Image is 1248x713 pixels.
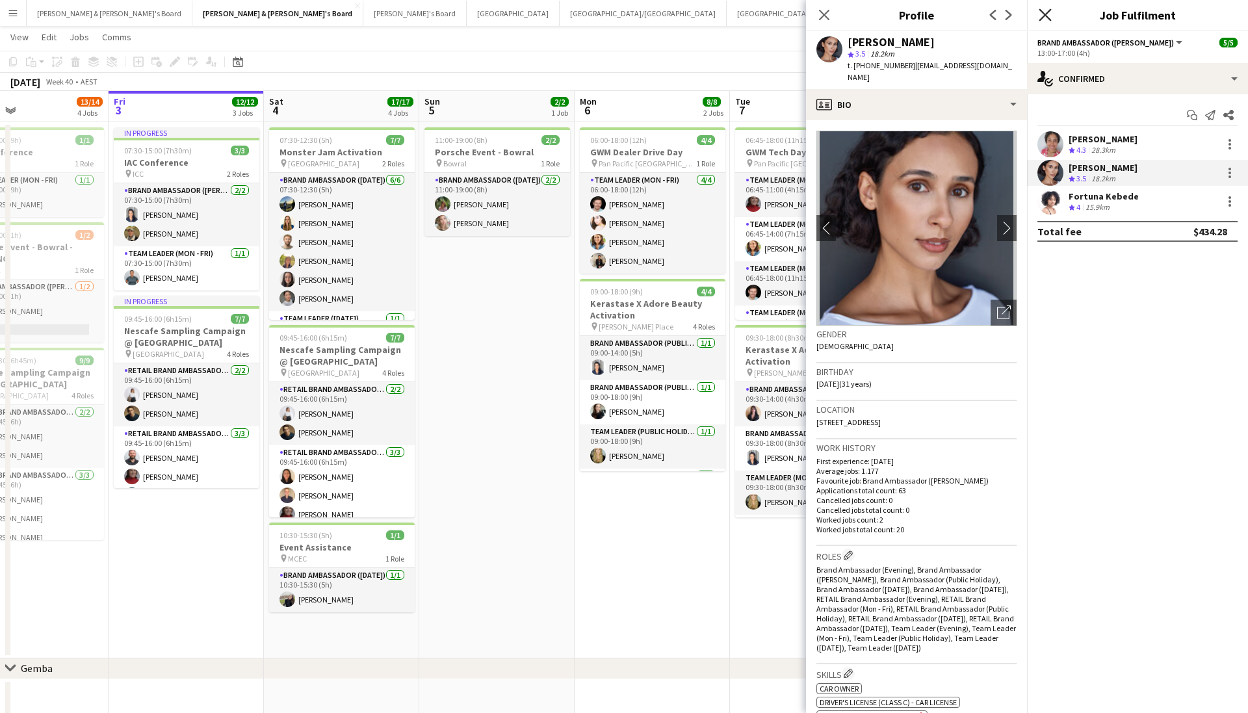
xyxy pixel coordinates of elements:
[102,31,131,43] span: Comms
[816,505,1017,515] p: Cancelled jobs total count: 0
[279,135,332,145] span: 07:30-12:30 (5h)
[1076,145,1086,155] span: 4.3
[868,49,897,58] span: 18.2km
[227,169,249,179] span: 2 Roles
[267,103,283,118] span: 4
[288,554,307,564] span: MCEC
[114,127,259,291] app-job-card: In progress07:30-15:00 (7h30m)3/3IAC Conference ICC2 RolesBrand Ambassador ([PERSON_NAME])2/207:3...
[114,296,259,488] app-job-card: In progress09:45-16:00 (6h15m)7/7Nescafe Sampling Campaign @ [GEOGRAPHIC_DATA] [GEOGRAPHIC_DATA]4...
[1027,6,1248,23] h3: Job Fulfilment
[114,183,259,246] app-card-role: Brand Ambassador ([PERSON_NAME])2/207:30-15:00 (7h30m)[PERSON_NAME][PERSON_NAME]
[580,279,725,471] app-job-card: 09:00-18:00 (9h)4/4Kerastase X Adore Beauty Activation [PERSON_NAME] Place4 RolesBrand Ambassador...
[386,135,404,145] span: 7/7
[816,131,1017,326] img: Crew avatar or photo
[75,159,94,168] span: 1 Role
[1076,174,1086,183] span: 3.5
[578,103,597,118] span: 6
[735,173,881,217] app-card-role: Team Leader (Mon - Fri)1/106:45-11:00 (4h15m)[PERSON_NAME]
[114,363,259,426] app-card-role: RETAIL Brand Ambassador (Mon - Fri)2/209:45-16:00 (6h15m)[PERSON_NAME][PERSON_NAME]
[1219,38,1238,47] span: 5/5
[816,466,1017,476] p: Average jobs: 1.177
[71,391,94,400] span: 4 Roles
[735,426,881,471] app-card-role: Brand Ambassador ([PERSON_NAME])1/109:30-18:00 (8h30m)[PERSON_NAME]
[424,96,440,107] span: Sun
[269,382,415,445] app-card-role: RETAIL Brand Ambassador ([DATE])2/209:45-16:00 (6h15m)[PERSON_NAME][PERSON_NAME]
[422,103,440,118] span: 5
[1083,202,1112,213] div: 15.9km
[816,328,1017,340] h3: Gender
[735,96,750,107] span: Tue
[269,523,415,612] app-job-card: 10:30-15:30 (5h)1/1Event Assistance MCEC1 RoleBrand Ambassador ([DATE])1/110:30-15:30 (5h)[PERSON...
[10,31,29,43] span: View
[580,146,725,158] h3: GWM Dealer Drive Day
[386,333,404,343] span: 7/7
[735,515,881,559] app-card-role: Brand Ambassador ([PERSON_NAME])1/1
[424,127,570,236] app-job-card: 11:00-19:00 (8h)2/2Porsche Event - Bowral Bowral1 RoleBrand Ambassador ([DATE])2/211:00-19:00 (8h...
[1193,225,1227,238] div: $434.28
[746,333,813,343] span: 09:30-18:00 (8h30m)
[1069,162,1137,174] div: [PERSON_NAME]
[133,169,144,179] span: ICC
[387,97,413,107] span: 17/17
[232,97,258,107] span: 12/12
[820,697,957,707] span: Driver's License (Class C) - Car License
[991,300,1017,326] div: Open photos pop-in
[735,382,881,426] app-card-role: Brand Ambassador ([PERSON_NAME])1/109:30-14:00 (4h30m)[PERSON_NAME]
[269,96,283,107] span: Sat
[1037,38,1174,47] span: Brand Ambassador (Mon - Fri)
[269,127,415,320] app-job-card: 07:30-12:30 (5h)7/7Monster Jam Activation [GEOGRAPHIC_DATA]2 RolesBrand Ambassador ([DATE])6/607:...
[590,135,647,145] span: 06:00-18:00 (12h)
[231,146,249,155] span: 3/3
[1069,133,1137,145] div: [PERSON_NAME]
[733,103,750,118] span: 7
[735,325,881,517] app-job-card: 09:30-18:00 (8h30m)4/4Kerastase X Adore Beauty Activation [PERSON_NAME] Place4 RolesBrand Ambassa...
[735,127,881,320] app-job-card: 06:45-18:00 (11h15m)5/5GWM Tech Day Pan Pacific [GEOGRAPHIC_DATA]4 RolesTeam Leader (Mon - Fri)1/...
[114,325,259,348] h3: Nescafe Sampling Campaign @ [GEOGRAPHIC_DATA]
[124,146,192,155] span: 07:30-15:00 (7h30m)
[696,159,715,168] span: 1 Role
[192,1,363,26] button: [PERSON_NAME] & [PERSON_NAME]'s Board
[816,417,881,427] span: [STREET_ADDRESS]
[133,349,204,359] span: [GEOGRAPHIC_DATA]
[231,314,249,324] span: 7/7
[816,404,1017,415] h3: Location
[580,173,725,274] app-card-role: Team Leader (Mon - Fri)4/406:00-18:00 (12h)[PERSON_NAME][PERSON_NAME][PERSON_NAME][PERSON_NAME]
[77,97,103,107] span: 13/14
[816,515,1017,525] p: Worked jobs count: 2
[746,135,817,145] span: 06:45-18:00 (11h15m)
[363,1,467,26] button: [PERSON_NAME]'s Board
[269,146,415,158] h3: Monster Jam Activation
[580,127,725,274] app-job-card: 06:00-18:00 (12h)4/4GWM Dealer Drive Day Pan Pacific [GEOGRAPHIC_DATA]1 RoleTeam Leader (Mon - Fr...
[735,305,881,369] app-card-role: Team Leader (Mon - Fri)2/207:30-15:00 (7h30m)
[816,341,894,351] span: [DEMOGRAPHIC_DATA]
[1027,63,1248,94] div: Confirmed
[5,29,34,45] a: View
[820,684,859,694] span: Car Owner
[435,135,487,145] span: 11:00-19:00 (8h)
[580,469,725,513] app-card-role: Brand Ambassador (Public Holiday)1/1
[855,49,865,58] span: 3.5
[580,298,725,321] h3: Kerastase X Adore Beauty Activation
[269,541,415,553] h3: Event Assistance
[269,568,415,612] app-card-role: Brand Ambassador ([DATE])1/110:30-15:30 (5h)[PERSON_NAME]
[43,77,75,86] span: Week 40
[541,159,560,168] span: 1 Role
[580,380,725,424] app-card-role: Brand Ambassador (Public Holiday)1/109:00-18:00 (9h)[PERSON_NAME]
[816,486,1017,495] p: Applications total count: 63
[385,554,404,564] span: 1 Role
[112,103,125,118] span: 3
[599,159,696,168] span: Pan Pacific [GEOGRAPHIC_DATA]
[1076,202,1080,212] span: 4
[443,159,467,168] span: Bowral
[551,108,568,118] div: 1 Job
[467,1,560,26] button: [GEOGRAPHIC_DATA]
[114,246,259,291] app-card-role: Team Leader (Mon - Fri)1/107:30-15:00 (7h30m)[PERSON_NAME]
[269,344,415,367] h3: Nescafe Sampling Campaign @ [GEOGRAPHIC_DATA]
[227,349,249,359] span: 4 Roles
[114,157,259,168] h3: IAC Conference
[697,135,715,145] span: 4/4
[75,135,94,145] span: 1/1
